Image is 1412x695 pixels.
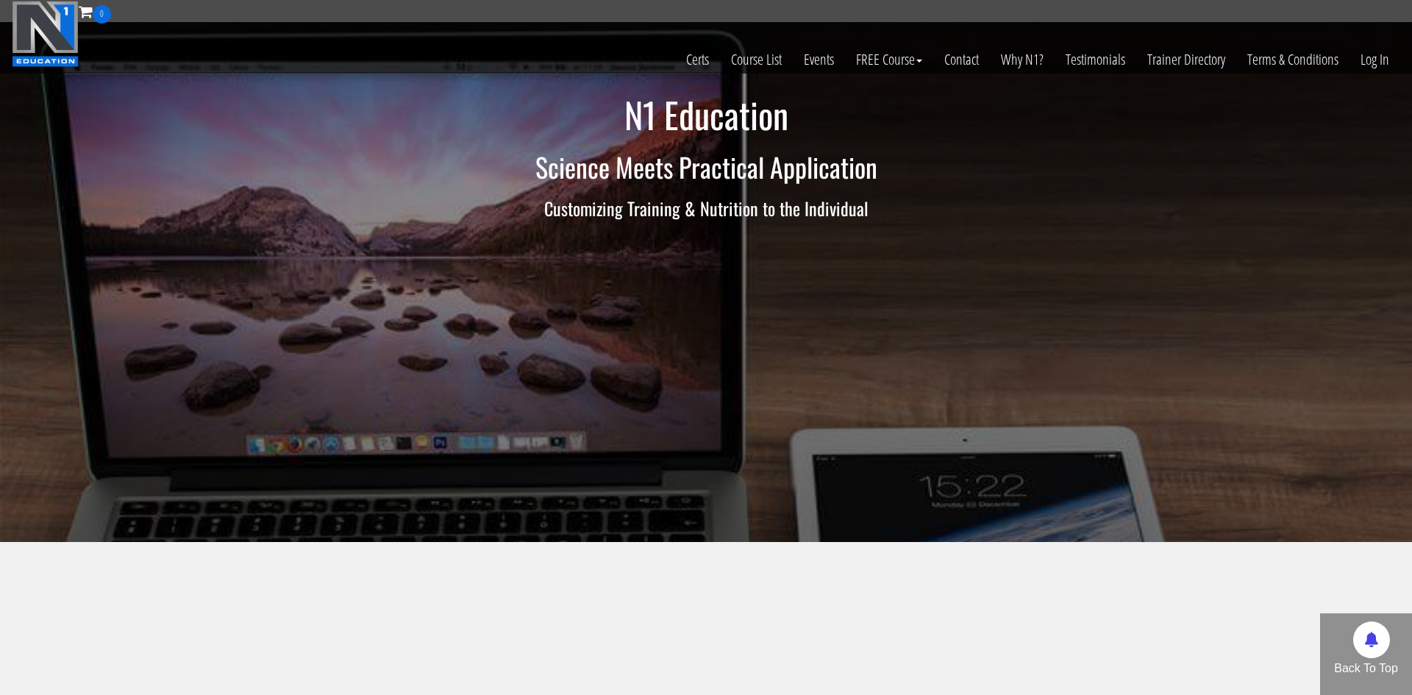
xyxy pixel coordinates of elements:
a: Certs [675,24,720,96]
span: 0 [93,5,111,24]
a: 0 [79,1,111,21]
h3: Customizing Training & Nutrition to the Individual [276,199,1136,218]
h1: N1 Education [276,96,1136,135]
a: Contact [933,24,990,96]
a: Testimonials [1055,24,1136,96]
h2: Science Meets Practical Application [276,152,1136,182]
a: Trainer Directory [1136,24,1236,96]
img: n1-education [12,1,79,67]
a: Course List [720,24,793,96]
a: Log In [1349,24,1400,96]
a: Events [793,24,845,96]
a: Terms & Conditions [1236,24,1349,96]
a: Why N1? [990,24,1055,96]
a: FREE Course [845,24,933,96]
